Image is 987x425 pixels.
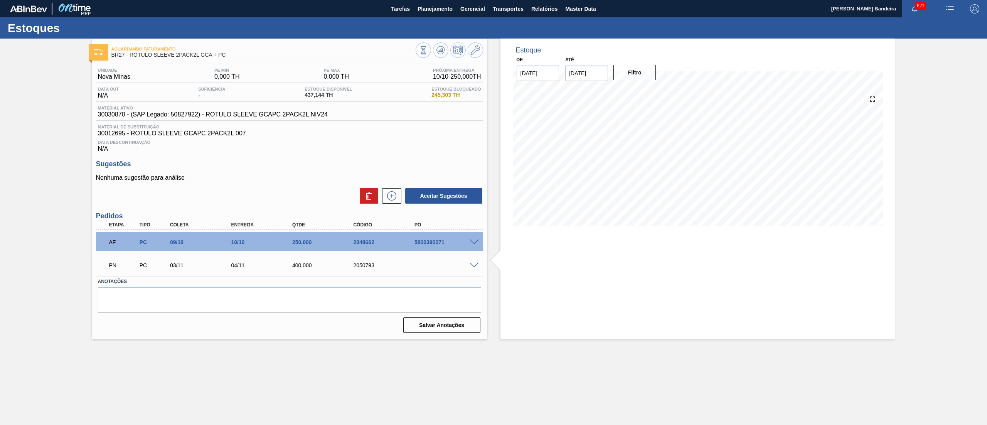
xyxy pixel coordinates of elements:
img: TNhmsLtSVTkK8tSr43FrP2fwEKptu5GPRR3wAAAABJRU5ErkJggg== [10,5,47,12]
div: Entrega [229,222,299,228]
button: Atualizar Gráfico [433,42,448,58]
div: Pedido em Negociação [107,257,140,274]
span: Tarefas [391,4,410,13]
span: 621 [915,2,926,10]
button: Aceitar Sugestões [405,188,482,204]
label: Até [565,57,574,62]
span: 10/10 - 250,000 TH [433,73,481,80]
div: Excluir Sugestões [356,188,378,204]
span: PE MIN [214,68,240,73]
input: dd/mm/yyyy [517,66,559,81]
span: BR27 - RÓTULO SLEEVE 2PACK2L GCA + PC [111,52,416,58]
span: Próxima Entrega [433,68,481,73]
div: Tipo [138,222,171,228]
img: Logout [970,4,979,13]
span: Nova Minas [98,73,130,80]
span: 0,000 TH [214,73,240,80]
input: dd/mm/yyyy [565,66,608,81]
button: Notificações [902,3,927,14]
div: 04/11/2025 [229,262,299,268]
img: userActions [945,4,955,13]
span: Aguardando Faturamento [111,47,416,51]
div: 10/10/2025 [229,239,299,245]
span: Planejamento [418,4,453,13]
div: PO [413,222,482,228]
span: Suficiência [198,87,225,91]
h3: Pedidos [96,212,483,220]
div: 5800390071 [413,239,482,245]
span: 0,000 TH [323,73,349,80]
p: PN [109,262,138,268]
div: Qtde [290,222,360,228]
div: - [196,87,227,99]
div: Estoque [516,46,541,54]
div: Aceitar Sugestões [401,187,483,204]
span: Unidade [98,68,130,73]
div: 250,000 [290,239,360,245]
p: AF [109,239,138,245]
div: 2048662 [351,239,421,245]
div: Pedido de Compra [138,262,171,268]
div: Pedido de Compra [138,239,171,245]
span: 245,303 TH [431,92,481,98]
button: Programar Estoque [450,42,466,58]
span: Material ativo [98,106,328,110]
div: Coleta [168,222,238,228]
button: Salvar Anotações [403,317,480,333]
h3: Sugestões [96,160,483,168]
div: N/A [96,87,121,99]
button: Visão Geral dos Estoques [416,42,431,58]
span: PE MAX [323,68,349,73]
span: 437,144 TH [305,92,352,98]
span: Gerencial [460,4,485,13]
div: Nova sugestão [378,188,401,204]
span: Estoque Bloqueado [431,87,481,91]
div: 400,000 [290,262,360,268]
span: Master Data [565,4,596,13]
span: Data Descontinuação [98,140,481,145]
label: Anotações [98,276,481,287]
div: 09/10/2025 [168,239,238,245]
label: De [517,57,523,62]
span: 30030870 - (SAP Legado: 50827922) - ROTULO SLEEVE GCAPC 2PACK2L NIV24 [98,111,328,118]
div: 2050793 [351,262,421,268]
span: Material de Substituição [98,125,481,129]
div: Código [351,222,421,228]
div: Aguardando Faturamento [107,234,140,251]
img: Ícone [94,49,103,55]
span: Relatórios [531,4,558,13]
button: Ir ao Master Data / Geral [468,42,483,58]
h1: Estoques [8,24,145,32]
div: 03/11/2025 [168,262,238,268]
span: Data out [98,87,119,91]
p: Nenhuma sugestão para análise [96,174,483,181]
div: Etapa [107,222,140,228]
span: 30012695 - ROTULO SLEEVE GCAPC 2PACK2L 007 [98,130,481,137]
button: Filtro [613,65,656,80]
span: Estoque Disponível [305,87,352,91]
span: Transportes [493,4,524,13]
div: N/A [96,137,483,152]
